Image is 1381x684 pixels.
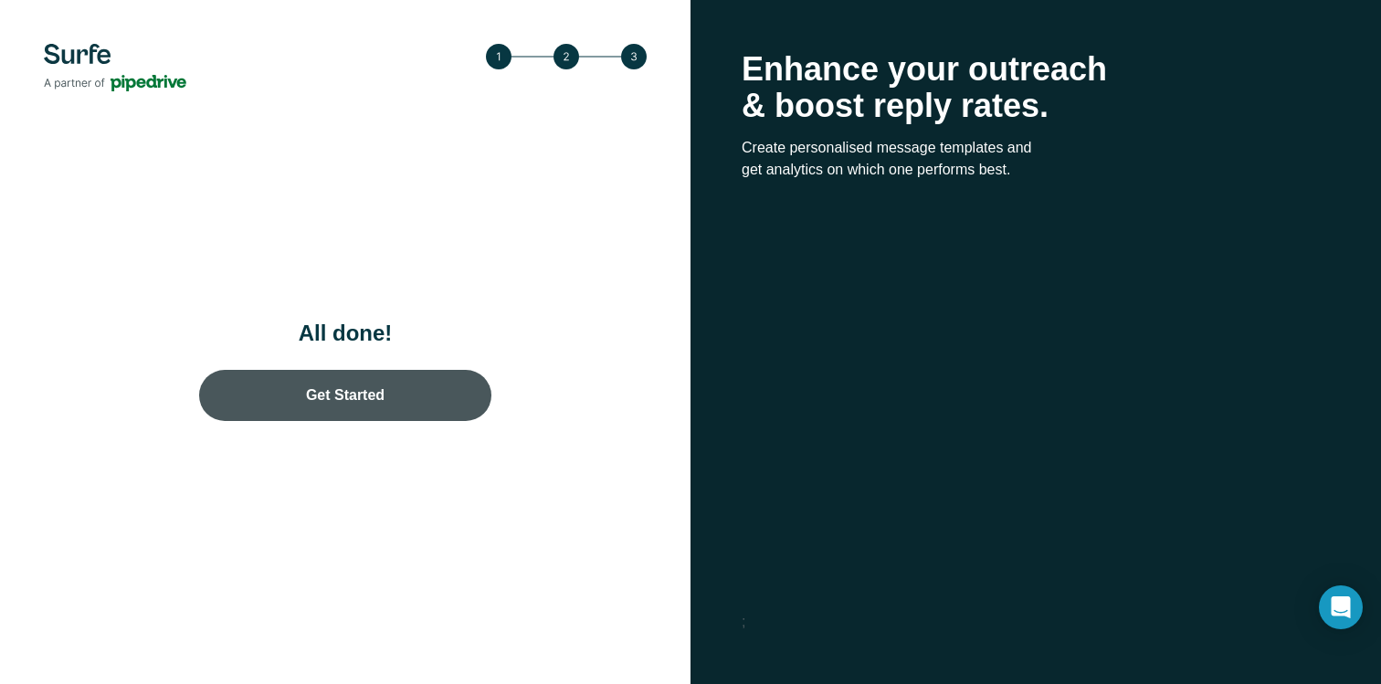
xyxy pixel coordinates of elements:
p: Enhance your outreach [742,51,1330,88]
p: Create personalised message templates and [742,137,1330,159]
p: & boost reply rates. [742,88,1330,124]
div: Open Intercom Messenger [1319,585,1363,629]
a: Get Started [199,370,491,421]
p: get analytics on which one performs best. [742,159,1330,181]
iframe: Get started: Pipedrive LinkedIn integration with Surfe [743,218,1328,574]
h1: All done! [163,319,528,348]
img: Surfe's logo [44,44,186,91]
img: Step 3 [486,44,647,69]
